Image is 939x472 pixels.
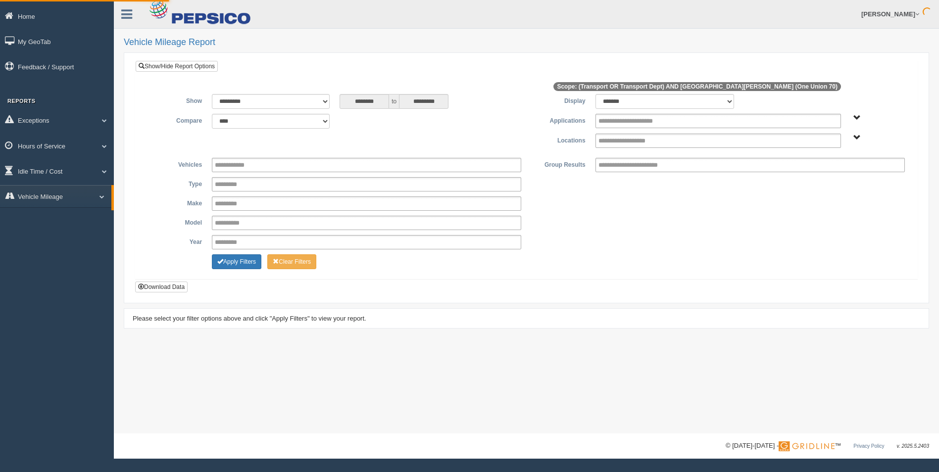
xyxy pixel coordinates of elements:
[143,196,207,208] label: Make
[553,82,840,91] span: Scope: (Transport OR Transport Dept) AND [GEOGRAPHIC_DATA][PERSON_NAME] (One Union 70)
[124,38,929,47] h2: Vehicle Mileage Report
[526,94,590,106] label: Display
[726,441,929,451] div: © [DATE]-[DATE] - ™
[853,443,884,449] a: Privacy Policy
[143,235,207,247] label: Year
[143,114,207,126] label: Compare
[135,282,188,292] button: Download Data
[779,441,835,451] img: Gridline
[143,177,207,189] label: Type
[133,315,366,322] span: Please select your filter options above and click "Apply Filters" to view your report.
[527,134,591,145] label: Locations
[212,254,261,269] button: Change Filter Options
[143,216,207,228] label: Model
[526,158,590,170] label: Group Results
[389,94,399,109] span: to
[143,94,207,106] label: Show
[897,443,929,449] span: v. 2025.5.2403
[267,254,316,269] button: Change Filter Options
[143,158,207,170] label: Vehicles
[526,114,590,126] label: Applications
[136,61,218,72] a: Show/Hide Report Options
